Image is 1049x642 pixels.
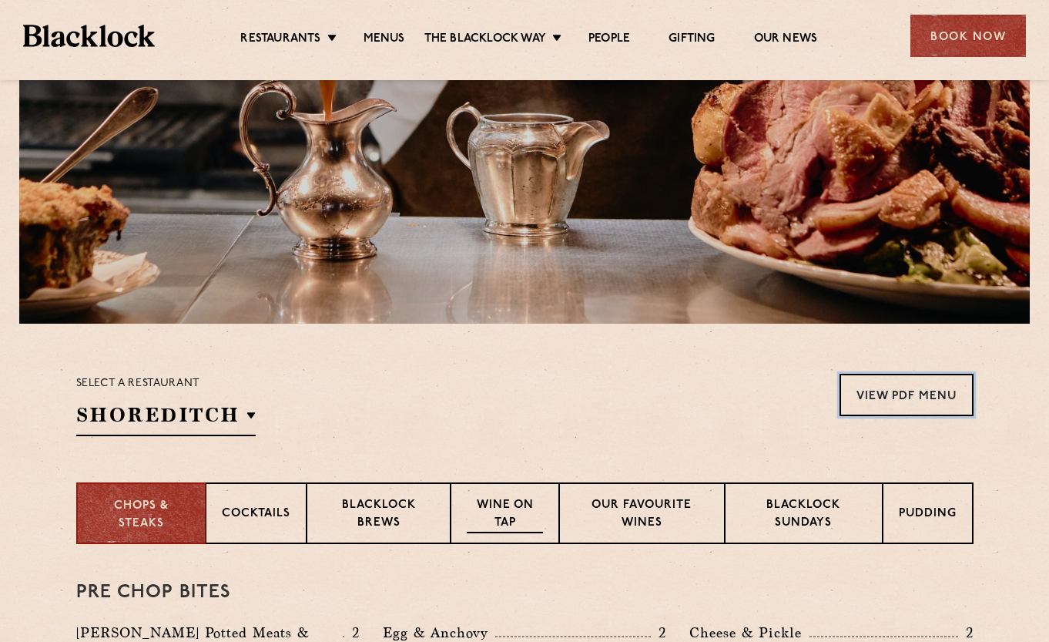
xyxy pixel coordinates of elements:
p: Our favourite wines [575,497,709,533]
img: BL_Textured_Logo-footer-cropped.svg [23,25,155,47]
p: Blacklock Sundays [741,497,866,533]
a: Restaurants [240,32,320,49]
p: Blacklock Brews [323,497,435,533]
p: Pudding [899,506,957,525]
h3: Pre Chop Bites [76,583,974,603]
a: People [588,32,630,49]
p: Cocktails [222,506,290,525]
p: Select a restaurant [76,374,256,394]
p: Chops & Steaks [93,498,189,533]
a: Menus [364,32,405,49]
a: The Blacklock Way [424,32,546,49]
a: Our News [754,32,818,49]
h2: Shoreditch [76,402,256,436]
a: Gifting [669,32,715,49]
p: Wine on Tap [467,497,542,533]
div: Book Now [910,15,1026,57]
a: View PDF Menu [840,374,974,416]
